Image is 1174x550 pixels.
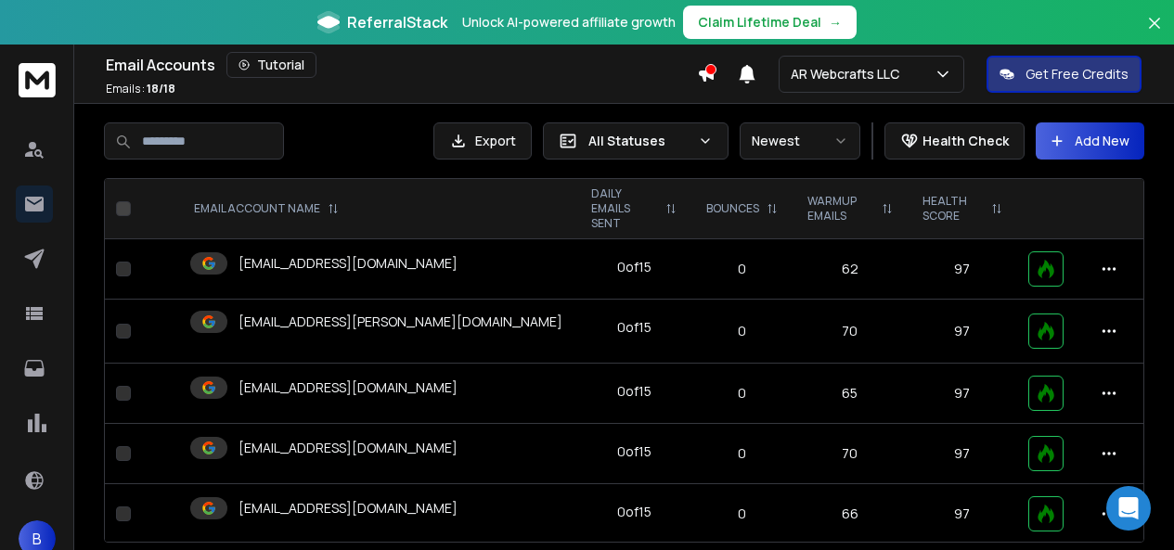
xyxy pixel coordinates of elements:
p: DAILY EMAILS SENT [591,186,658,231]
td: 62 [793,239,908,300]
p: WARMUP EMAILS [807,194,874,224]
p: 0 [703,384,781,403]
div: EMAIL ACCOUNT NAME [194,201,339,216]
span: 18 / 18 [147,81,175,96]
button: Health Check [884,122,1025,160]
p: All Statuses [588,132,690,150]
p: Emails : [106,82,175,96]
div: 0 of 15 [617,318,652,337]
p: Get Free Credits [1026,65,1129,83]
p: [EMAIL_ADDRESS][DOMAIN_NAME] [239,499,458,518]
p: BOUNCES [706,201,759,216]
td: 97 [908,484,1017,544]
div: Open Intercom Messenger [1106,486,1151,531]
button: Add New [1036,122,1144,160]
p: HEALTH SCORE [922,194,984,224]
p: 0 [703,444,781,463]
button: Tutorial [226,52,316,78]
td: 97 [908,424,1017,484]
td: 97 [908,239,1017,300]
td: 97 [908,300,1017,364]
div: Email Accounts [106,52,697,78]
div: 0 of 15 [617,258,652,276]
p: 0 [703,260,781,278]
p: [EMAIL_ADDRESS][DOMAIN_NAME] [239,439,458,457]
button: Export [433,122,532,160]
button: Newest [740,122,860,160]
p: [EMAIL_ADDRESS][PERSON_NAME][DOMAIN_NAME] [239,313,562,331]
button: Get Free Credits [987,56,1142,93]
td: 70 [793,424,908,484]
p: 0 [703,505,781,523]
td: 66 [793,484,908,544]
div: 0 of 15 [617,382,652,401]
p: [EMAIL_ADDRESS][DOMAIN_NAME] [239,378,458,397]
td: 97 [908,364,1017,424]
p: AR Webcrafts LLC [791,65,907,83]
p: Unlock AI-powered affiliate growth [462,13,676,32]
span: → [829,13,842,32]
td: 70 [793,300,908,364]
td: 65 [793,364,908,424]
button: Claim Lifetime Deal→ [683,6,857,39]
p: Health Check [922,132,1009,150]
div: 0 of 15 [617,442,652,461]
p: [EMAIL_ADDRESS][DOMAIN_NAME] [239,254,458,273]
span: ReferralStack [347,11,447,33]
div: 0 of 15 [617,503,652,521]
p: 0 [703,322,781,340]
button: Close banner [1142,11,1167,56]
